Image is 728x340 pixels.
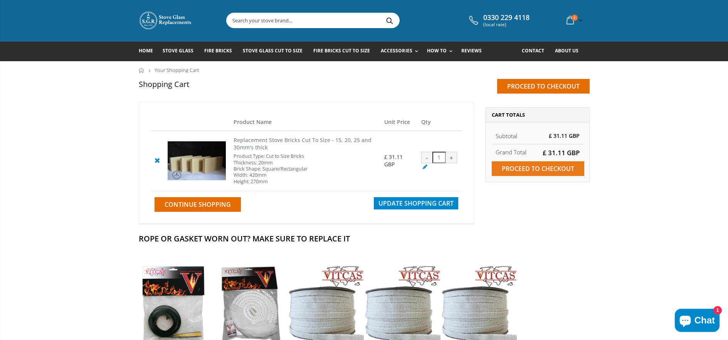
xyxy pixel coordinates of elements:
[446,152,457,163] div: +
[234,136,372,151] a: Replacement Stove Bricks Cut To Size - 15, 20, 25 and 30mm's thick
[483,22,530,27] span: (local rate)
[168,141,226,180] img: Replacement Stove Bricks Cut To Size - 15, 20, 25 and 30mm's thick - Brick Pool #2
[417,114,462,131] th: Qty
[497,79,590,94] input: Proceed to checkout
[384,153,403,167] span: £ 31.11 GBP
[467,13,530,27] a: 0330 229 4118 (local rate)
[155,67,199,74] span: Your Shopping Cart
[163,42,199,61] a: Stove Glass
[461,42,488,61] a: Reviews
[230,114,380,131] th: Product Name
[243,47,303,54] span: Stove Glass Cut To Size
[492,111,525,118] span: Cart Totals
[563,13,584,28] a: 1
[543,148,580,157] span: £ 31.11 GBP
[496,148,526,156] strong: Grand Total
[165,200,231,209] span: Continue Shopping
[421,152,433,163] div: -
[522,42,550,61] a: Contact
[492,161,584,176] input: Proceed to checkout
[139,11,193,30] img: Stove Glass Replacement
[204,47,232,54] span: Fire Bricks
[555,42,584,61] a: About us
[139,79,190,89] h1: Shopping Cart
[374,197,458,209] button: Update Shopping Cart
[381,47,412,54] span: Accessories
[313,47,370,54] span: Fire Bricks Cut To Size
[496,132,517,140] span: Subtotal
[380,114,417,131] th: Unit Price
[234,153,376,185] div: Product Type: Cut to Size Bricks Thickness: 20mm Brick Shape: Square/Rectangular Width: 420mm Hei...
[549,132,580,139] span: £ 31.11 GBP
[155,197,241,212] a: Continue Shopping
[381,13,398,28] button: Search
[139,42,159,61] a: Home
[139,233,590,244] h2: Rope Or Gasket Worn Out? Make Sure To Replace It
[572,15,578,21] span: 1
[243,42,308,61] a: Stove Glass Cut To Size
[139,47,153,54] span: Home
[204,42,238,61] a: Fire Bricks
[555,47,578,54] span: About us
[227,13,486,28] input: Search your stove brand...
[673,309,722,334] inbox-online-store-chat: Shopify online store chat
[522,47,544,54] span: Contact
[313,42,376,61] a: Fire Bricks Cut To Size
[139,68,145,73] a: Home
[461,47,482,54] span: Reviews
[483,13,530,22] span: 0330 229 4118
[427,47,447,54] span: How To
[163,47,193,54] span: Stove Glass
[427,42,456,61] a: How To
[378,199,454,208] span: Update Shopping Cart
[381,42,422,61] a: Accessories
